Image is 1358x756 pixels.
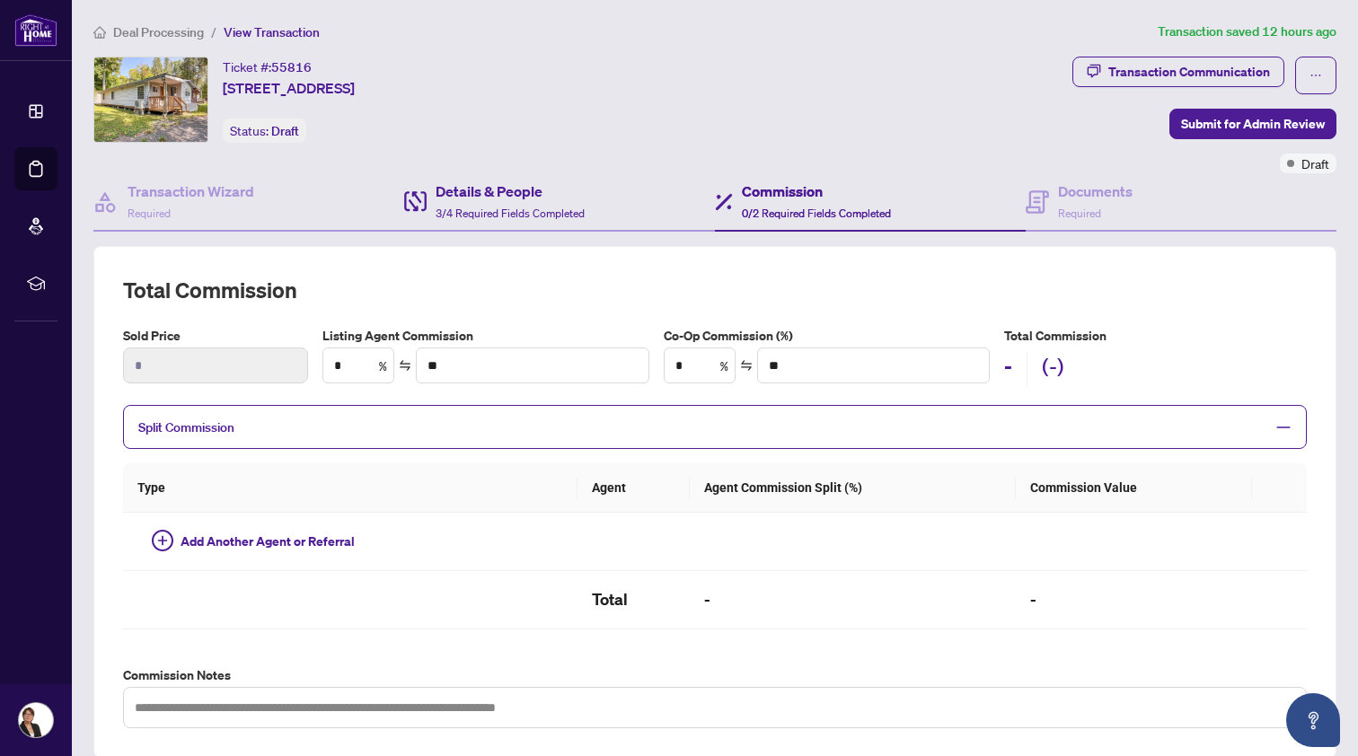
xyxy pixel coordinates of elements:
span: swap [740,359,753,372]
span: Add Another Agent or Referral [181,532,355,551]
label: Co-Op Commission (%) [664,326,990,346]
span: Draft [1301,154,1329,173]
div: Transaction Communication [1108,57,1270,86]
h4: Documents [1058,180,1133,202]
span: 55816 [271,59,312,75]
img: logo [14,13,57,47]
article: Transaction saved 12 hours ago [1158,22,1336,42]
h2: Total [592,585,676,614]
h5: Total Commission [1004,326,1307,346]
button: Add Another Agent or Referral [137,527,369,556]
div: Split Commission [123,405,1307,449]
div: Status: [223,119,306,143]
img: Profile Icon [19,703,53,737]
img: IMG-X12399108_1.jpg [94,57,207,142]
th: Type [123,463,578,513]
button: Submit for Admin Review [1169,109,1336,139]
li: / [211,22,216,42]
span: Draft [271,123,299,139]
th: Agent [578,463,691,513]
span: Submit for Admin Review [1181,110,1325,138]
h4: Commission [742,180,891,202]
span: plus-circle [152,530,173,551]
h2: - [1030,585,1238,614]
span: swap [399,359,411,372]
h2: - [1004,352,1012,386]
th: Agent Commission Split (%) [690,463,1016,513]
th: Commission Value [1016,463,1252,513]
h4: Transaction Wizard [128,180,254,202]
span: minus [1275,419,1292,435]
div: Ticket #: [223,57,312,77]
span: View Transaction [224,24,320,40]
h4: Details & People [436,180,585,202]
button: Open asap [1286,693,1340,747]
span: 3/4 Required Fields Completed [436,207,585,220]
span: 0/2 Required Fields Completed [742,207,891,220]
span: ellipsis [1309,69,1322,82]
button: Transaction Communication [1072,57,1284,87]
label: Commission Notes [123,665,1307,685]
span: Required [128,207,171,220]
h2: Total Commission [123,276,1307,304]
h2: (-) [1042,352,1064,386]
span: [STREET_ADDRESS] [223,77,355,99]
span: home [93,26,106,39]
h2: - [704,585,1001,614]
span: Required [1058,207,1101,220]
span: Deal Processing [113,24,204,40]
span: Split Commission [138,419,234,435]
label: Listing Agent Commission [322,326,648,346]
label: Sold Price [123,326,308,346]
